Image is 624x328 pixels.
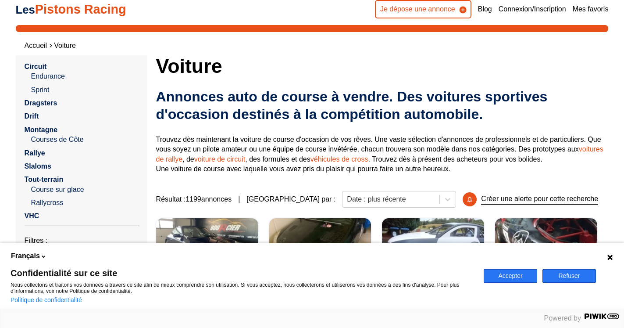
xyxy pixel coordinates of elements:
a: LesPistons Racing [16,2,126,16]
h2: Annonces auto de course à vendre. Des voitures sportives d'occasion destinés à la compétition aut... [156,88,609,123]
a: véhicules de cross [310,155,368,163]
a: Voiture [54,42,76,49]
a: voiture de circuit [194,155,246,163]
p: Nous collectons et traitons vos données à travers ce site afin de mieux comprendre son utilisatio... [11,282,473,294]
img: BMW Alpina E92 Driftcar-Projekt [382,218,484,284]
span: Résultat : 1199 annonces [156,195,232,204]
a: VHC [25,212,39,220]
a: Dragsters [25,99,57,107]
a: Rallye [25,149,45,157]
button: Refuser [542,269,596,283]
span: Les [16,4,35,16]
a: Rallycross [31,198,139,208]
a: Ford Puma Cup[GEOGRAPHIC_DATA] [495,218,597,284]
a: Sprint [31,85,139,95]
a: Course sur glace [31,185,139,195]
a: Drift [25,112,39,120]
a: Mes favoris [573,4,609,14]
a: Accueil [25,42,47,49]
a: Slaloms [25,162,51,170]
a: BMW Alpina E92 Driftcar-Projekt[GEOGRAPHIC_DATA] [382,218,484,284]
a: Courses de Côte [31,135,139,144]
img: Ford Puma Cup [495,218,597,284]
a: Tout-terrain [25,176,64,183]
h1: Voiture [156,55,609,76]
img: Opel Astra H OPC ex Race Camp [269,218,371,284]
a: Endurance [31,72,139,81]
button: Accepter [484,269,537,283]
span: Powered by [544,314,581,322]
a: Porsche 996 Carrera 449 [156,218,258,284]
span: | [238,195,240,204]
a: voitures de rallye [156,145,603,162]
p: [GEOGRAPHIC_DATA] par : [246,195,335,204]
a: Opel Astra H OPC ex Race Camp[GEOGRAPHIC_DATA] [269,218,371,284]
span: Français [11,251,40,261]
a: Connexion/Inscription [499,4,566,14]
a: Circuit [25,63,47,70]
img: Porsche 996 Carrera 4 [156,218,258,284]
p: Créer une alerte pour cette recherche [481,194,598,204]
p: Trouvez dès maintenant la voiture de course d'occasion de vos rêves. Une vaste sélection d'annonc... [156,135,609,174]
a: Blog [478,4,492,14]
a: Politique de confidentialité [11,296,82,303]
a: Montagne [25,126,58,133]
p: Filtres : [25,236,139,245]
span: Confidentialité sur ce site [11,269,473,278]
